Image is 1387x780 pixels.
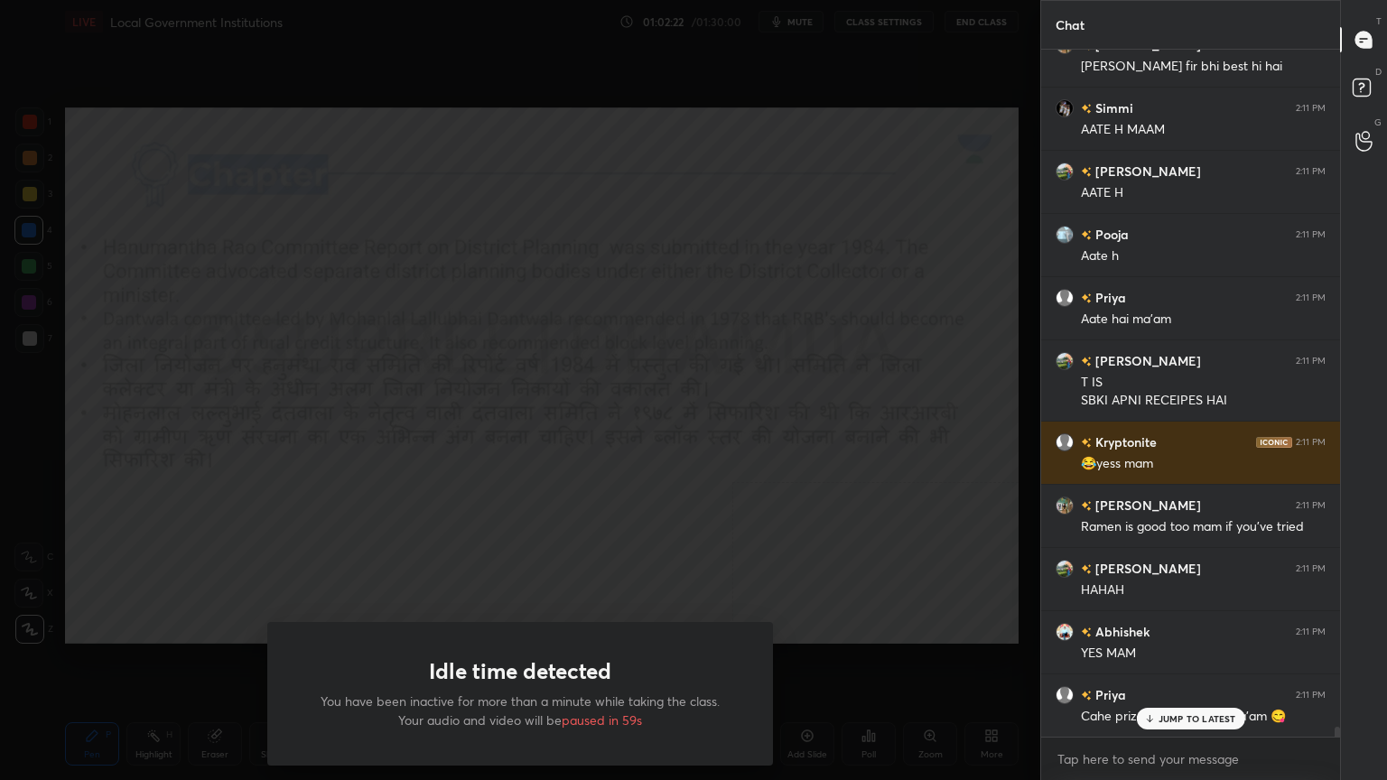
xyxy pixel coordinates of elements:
p: D [1375,65,1382,79]
div: 2:11 PM [1296,563,1326,574]
img: no-rating-badge.077c3623.svg [1081,104,1092,114]
div: Aate h [1081,247,1326,265]
h6: [PERSON_NAME] [1092,162,1201,181]
h6: [PERSON_NAME] [1092,351,1201,370]
img: default.png [1056,433,1074,451]
img: 7715b76f89534ce1b7898b90faabab22.jpg [1056,352,1074,370]
img: 7715b76f89534ce1b7898b90faabab22.jpg [1056,162,1074,181]
div: grid [1041,50,1340,737]
img: fd114526832241a9a0164c4fe563ed25.png [1056,497,1074,515]
div: Cahe prize high ho jaaye ma'am 😋 [1081,708,1326,726]
div: AATE H [1081,184,1326,202]
div: 2:11 PM [1296,103,1326,114]
div: [PERSON_NAME] fir bhi best hi hai [1081,58,1326,76]
p: G [1374,116,1382,129]
h6: Pooja [1092,225,1129,244]
h1: Idle time detected [429,658,611,684]
img: no-rating-badge.077c3623.svg [1081,501,1092,511]
p: You have been inactive for more than a minute while taking the class. Your audio and video will be [311,692,730,729]
div: 2:11 PM [1296,356,1326,367]
h6: Abhishek [1092,622,1150,641]
div: T IS [1081,374,1326,392]
img: default.png [1056,686,1074,704]
h6: Priya [1092,685,1126,704]
img: no-rating-badge.077c3623.svg [1081,627,1092,637]
div: Aate hai ma'am [1081,311,1326,329]
img: 91da875aac1f48038553f1acd9e51e72.jpg [1056,226,1074,244]
div: 2:11 PM [1296,627,1326,637]
img: no-rating-badge.077c3623.svg [1081,691,1092,701]
img: 3 [1056,99,1074,117]
div: YES MAM [1081,645,1326,663]
div: 2:11 PM [1296,166,1326,177]
div: Ramen is good too mam if you've tried [1081,518,1326,536]
div: 2:11 PM [1296,437,1326,448]
div: 2:11 PM [1296,500,1326,511]
img: no-rating-badge.077c3623.svg [1081,564,1092,574]
h6: [PERSON_NAME] [1092,559,1201,578]
h6: Kryptonite [1092,432,1157,451]
span: paused in 59s [562,711,642,729]
h6: Priya [1092,288,1126,307]
div: 2:11 PM [1296,690,1326,701]
div: 2:11 PM [1296,292,1326,303]
img: no-rating-badge.077c3623.svg [1081,167,1092,177]
div: 2:11 PM [1296,229,1326,240]
img: 157a12b114f849d4b4c598ec997f7443.jpg [1056,623,1074,641]
p: T [1376,14,1382,28]
div: HAHAH [1081,581,1326,599]
div: 😂yess mam [1081,455,1326,473]
img: default.png [1056,289,1074,307]
div: AATE H MAAM [1081,121,1326,139]
p: JUMP TO LATEST [1159,713,1236,724]
h6: [PERSON_NAME] [1092,496,1201,515]
div: SBKI APNI RECEIPES HAI [1081,392,1326,410]
img: no-rating-badge.077c3623.svg [1081,293,1092,303]
p: Chat [1041,1,1099,49]
img: no-rating-badge.077c3623.svg [1081,357,1092,367]
img: iconic-dark.1390631f.png [1256,437,1292,448]
img: no-rating-badge.077c3623.svg [1081,438,1092,448]
h6: Simmi [1092,98,1133,117]
img: no-rating-badge.077c3623.svg [1081,230,1092,240]
img: 7715b76f89534ce1b7898b90faabab22.jpg [1056,560,1074,578]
